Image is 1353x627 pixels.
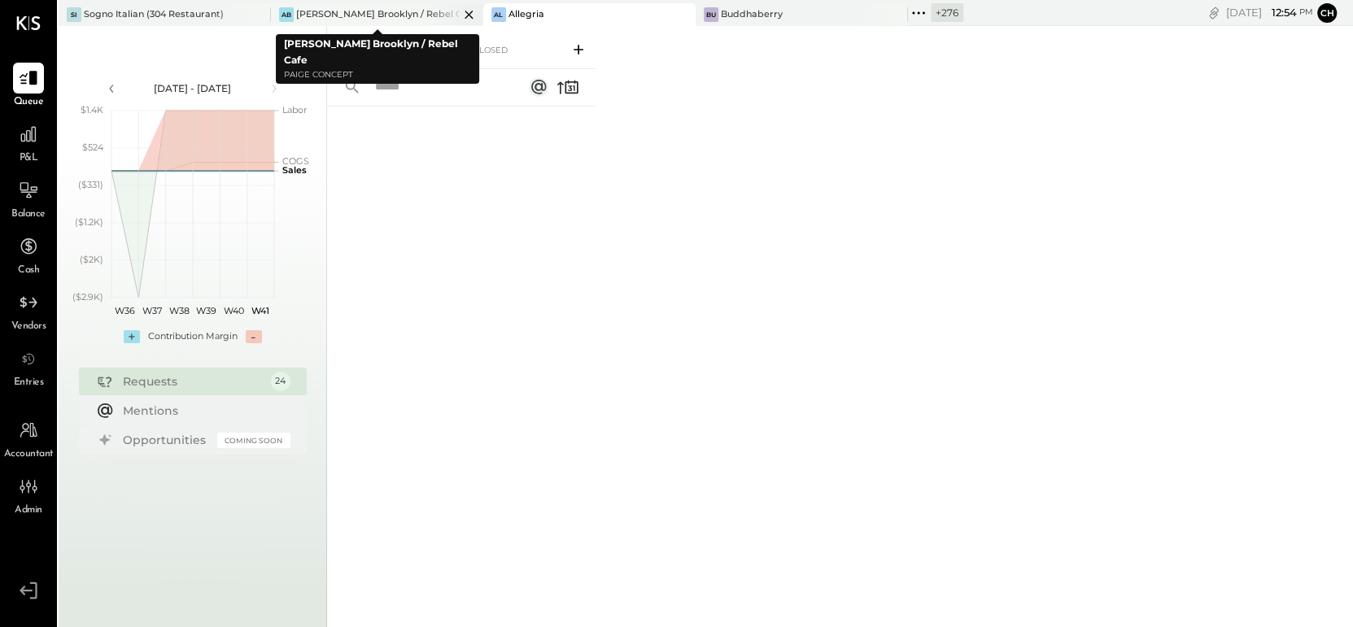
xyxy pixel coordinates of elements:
[20,151,38,166] span: P&L
[284,37,458,66] b: [PERSON_NAME] Brooklyn / Rebel Cafe
[1299,7,1313,18] span: pm
[72,291,103,303] text: ($2.9K)
[217,433,290,448] div: Coming Soon
[75,216,103,228] text: ($1.2K)
[84,8,224,21] div: Sogno Italian (304 Restaurant)
[81,104,103,115] text: $1.4K
[721,8,783,21] div: Buddhaberry
[284,68,471,82] p: Paige Concept
[282,104,307,115] text: Labor
[18,263,39,278] span: Cash
[124,81,262,95] div: [DATE] - [DATE]
[1,119,56,166] a: P&L
[246,330,262,343] div: -
[142,305,162,316] text: W37
[148,330,238,343] div: Contribution Margin
[465,42,516,59] div: Closed
[1317,3,1337,23] button: Ch
[1,471,56,518] a: Admin
[1,231,56,278] a: Cash
[82,142,104,153] text: $524
[1,287,56,334] a: Vendors
[1206,4,1222,21] div: copy link
[1264,5,1297,20] span: 12 : 54
[14,95,44,110] span: Queue
[78,179,103,190] text: ($331)
[271,372,290,391] div: 24
[931,3,963,22] div: + 276
[279,7,294,22] div: AB
[491,7,506,22] div: Al
[1226,5,1313,20] div: [DATE]
[67,7,81,22] div: SI
[1,63,56,110] a: Queue
[296,8,459,21] div: [PERSON_NAME] Brooklyn / Rebel Cafe
[282,164,307,176] text: Sales
[1,343,56,390] a: Entries
[508,8,544,21] div: Allegria
[4,447,54,462] span: Accountant
[14,376,44,390] span: Entries
[1,175,56,222] a: Balance
[11,320,46,334] span: Vendors
[80,254,103,265] text: ($2K)
[123,373,263,390] div: Requests
[15,503,42,518] span: Admin
[168,305,189,316] text: W38
[704,7,718,22] div: Bu
[196,305,216,316] text: W39
[251,305,269,316] text: W41
[115,305,135,316] text: W36
[123,432,209,448] div: Opportunities
[223,305,243,316] text: W40
[11,207,46,222] span: Balance
[124,330,140,343] div: +
[282,155,309,167] text: COGS
[123,403,282,419] div: Mentions
[1,415,56,462] a: Accountant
